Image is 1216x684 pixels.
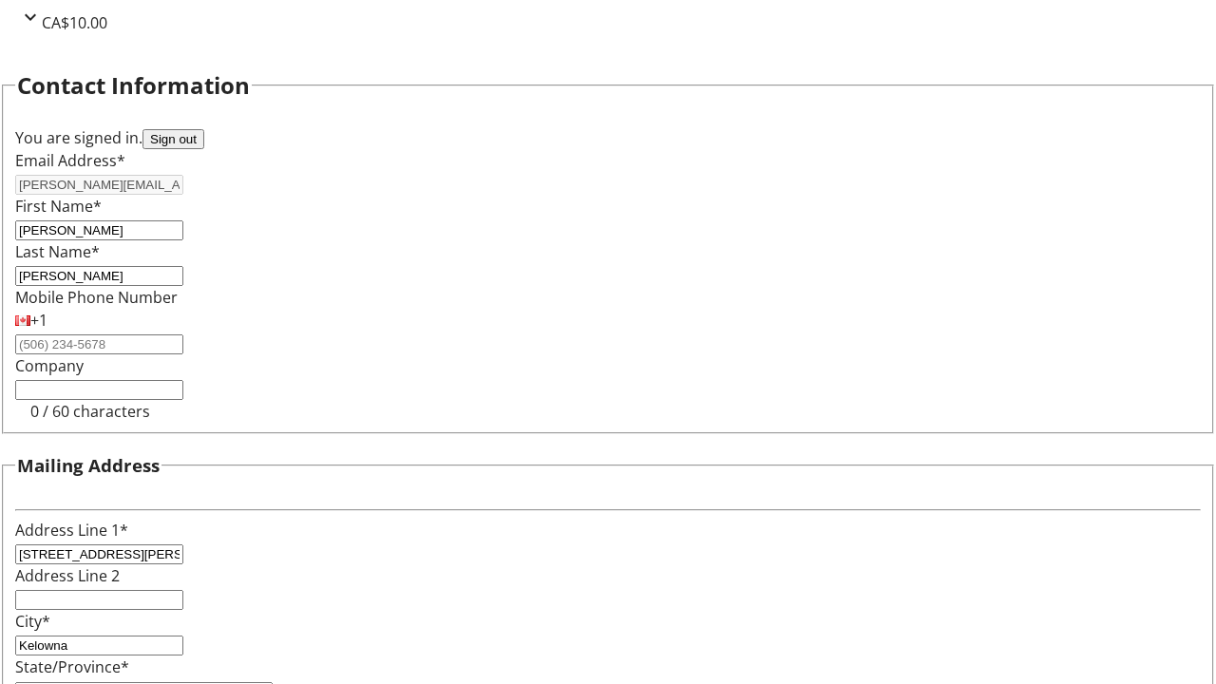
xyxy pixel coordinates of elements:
[15,334,183,354] input: (506) 234-5678
[15,636,183,655] input: City
[15,241,100,262] label: Last Name*
[15,126,1201,149] div: You are signed in.
[30,401,150,422] tr-character-limit: 0 / 60 characters
[142,129,204,149] button: Sign out
[17,452,160,479] h3: Mailing Address
[15,656,129,677] label: State/Province*
[42,12,107,33] span: CA$10.00
[15,355,84,376] label: Company
[15,150,125,171] label: Email Address*
[15,196,102,217] label: First Name*
[15,611,50,632] label: City*
[15,544,183,564] input: Address
[15,520,128,541] label: Address Line 1*
[17,68,250,103] h2: Contact Information
[15,287,178,308] label: Mobile Phone Number
[15,565,120,586] label: Address Line 2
